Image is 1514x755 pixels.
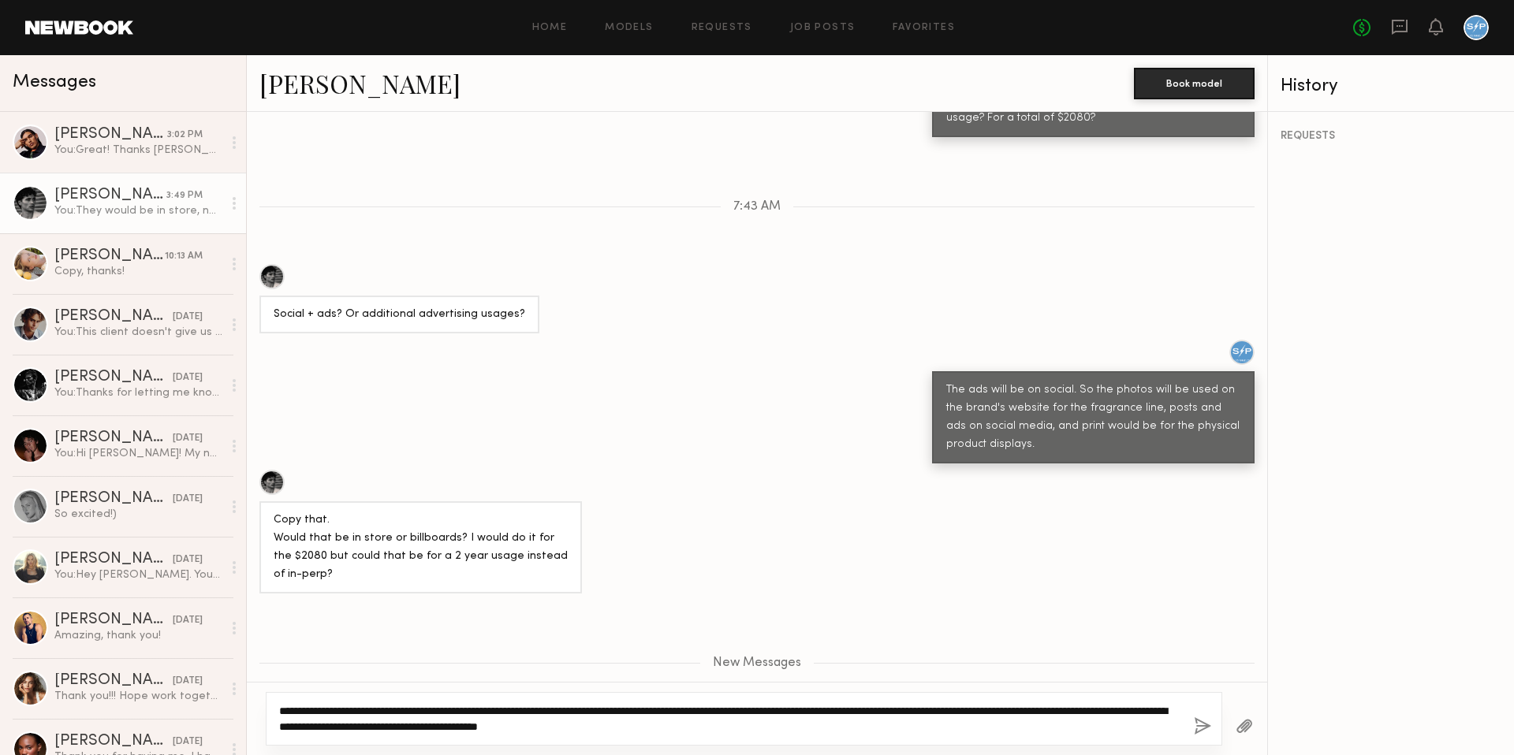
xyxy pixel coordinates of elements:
a: Favorites [893,23,955,33]
button: Book model [1134,68,1255,99]
div: Amazing, thank you! [54,628,222,643]
div: [DATE] [173,735,203,749]
div: You: Hey [PERSON_NAME]. Your schedule is probably packed, so I hope you get to see these messages... [54,567,222,582]
div: [PERSON_NAME] [54,248,165,264]
div: Copy that. Would that be in store or billboards? I would do it for the $2080 but could that be fo... [274,511,568,584]
div: [PERSON_NAME] [54,370,173,385]
div: [PERSON_NAME] [54,491,173,507]
div: So excited!) [54,507,222,522]
div: [DATE] [173,674,203,689]
span: New Messages [713,656,801,670]
a: Job Posts [790,23,856,33]
div: 10:13 AM [165,249,203,264]
div: 3:02 PM [167,128,203,143]
div: [PERSON_NAME] [54,309,173,325]
div: You: Hi [PERSON_NAME]! My name's [PERSON_NAME] and I'm the production coordinator at [PERSON_NAME... [54,446,222,461]
div: Social + ads? Or additional advertising usages? [274,306,525,324]
div: [PERSON_NAME] [54,430,173,446]
span: 7:43 AM [733,200,781,214]
a: Requests [692,23,752,33]
div: [DATE] [173,492,203,507]
div: History [1281,77,1501,95]
span: Messages [13,73,96,91]
a: [PERSON_NAME] [259,66,461,100]
div: [PERSON_NAME] [54,734,173,749]
a: Book model [1134,76,1255,89]
div: You: Great! Thanks [PERSON_NAME]. Would you prefer I book you on or off this site? [54,143,222,158]
div: 3:49 PM [166,188,203,203]
div: Copy, thanks! [54,264,222,279]
div: [DATE] [173,431,203,446]
div: [DATE] [173,370,203,385]
div: You: Thanks for letting me know! We are set for the 24th, so that's okay. Appreciate it and good ... [54,385,222,400]
a: Home [532,23,568,33]
div: You: This client doesn't give us much to work with. I can only offer your day rate at most. [54,325,222,340]
a: Models [605,23,653,33]
div: REQUESTS [1281,131,1501,142]
div: [PERSON_NAME] [54,673,173,689]
div: [PERSON_NAME] [54,552,173,567]
div: [DATE] [173,552,203,567]
div: You: They would be in store, no billboards. [54,203,222,218]
div: [DATE] [173,310,203,325]
div: [PERSON_NAME] [54,188,166,203]
div: [DATE] [173,613,203,628]
div: The ads will be on social. So the photos will be used on the brand's website for the fragrance li... [946,381,1240,454]
div: [PERSON_NAME] [54,612,173,628]
div: [PERSON_NAME] [54,127,167,143]
div: Thank you!!! Hope work together again 💘 [54,689,222,704]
